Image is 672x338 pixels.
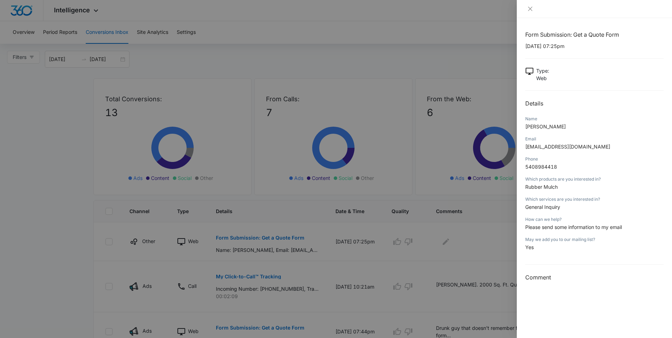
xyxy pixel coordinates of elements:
p: Type : [536,67,549,74]
div: Name [525,116,664,122]
button: Close [525,6,535,12]
div: How can we help? [525,216,664,223]
div: Email [525,136,664,142]
span: Please send some information to my email [525,224,622,230]
span: Rubber Mulch [525,184,558,190]
h2: Details [525,99,664,108]
h1: Form Submission: Get a Quote Form [525,30,664,39]
div: Phone [525,156,664,162]
span: 5408984418 [525,164,557,170]
span: [EMAIL_ADDRESS][DOMAIN_NAME] [525,144,610,150]
span: Yes [525,244,534,250]
span: General Inquiry [525,204,560,210]
h3: Comment [525,273,664,282]
span: [PERSON_NAME] [525,123,566,129]
div: Which services are you interested in? [525,196,664,203]
p: [DATE] 07:25pm [525,42,664,50]
span: close [527,6,533,12]
div: May we add you to our mailing list? [525,236,664,243]
p: Web [536,74,549,82]
div: Which products are you interested in? [525,176,664,182]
